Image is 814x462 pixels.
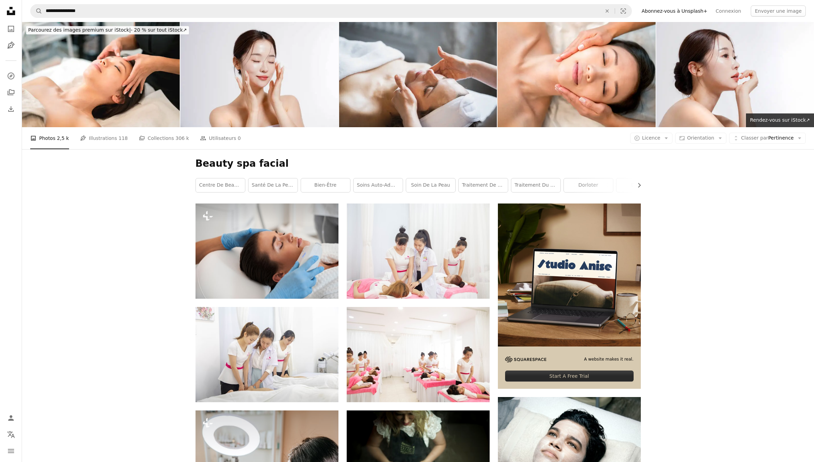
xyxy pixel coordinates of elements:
a: traitement de beauté [459,178,508,192]
button: Recherche de visuels [615,4,632,18]
a: détente [616,178,666,192]
span: 306 k [176,134,189,142]
a: Parcourez des images premium sur iStock|- 20 % sur tout iStock↗ [22,22,193,38]
a: Un homme allongé sur un lit avec une serviette sur la tête [498,441,641,448]
button: Orientation [675,133,726,144]
a: Illustrations 118 [80,127,128,149]
a: soins auto-administré [354,178,403,192]
a: Collections 306 k [139,127,189,149]
a: centre de beauté [196,178,245,192]
span: Pertinence [741,135,794,142]
button: Licence [630,133,672,144]
img: une femme aidant une autre femme à masser [196,307,338,402]
a: Abonnez-vous à Unsplash+ [637,5,712,16]
img: Beauty portrait of a young beautiful Asian woman [656,22,814,127]
a: Explorer [4,69,18,83]
img: file-1705123271268-c3eaf6a79b21image [498,203,641,346]
span: Licence [642,135,660,141]
img: trois femmes debout à côté du lit [347,203,490,299]
span: Orientation [687,135,714,141]
a: soin de la peau [406,178,455,192]
a: A website makes it real.Start A Free Trial [498,203,641,389]
h1: Beauty spa facial [196,157,641,170]
a: Illustrations [4,38,18,52]
img: Beauty portrait of a young beautiful Asian woman [180,22,338,127]
button: Langue [4,428,18,441]
form: Rechercher des visuels sur tout le site [30,4,632,18]
a: Santé de la peau [248,178,298,192]
a: femme en chemise noire et blanche portant bébé [347,454,490,460]
img: Salle de massage sur le thème rose et blanc [347,307,490,402]
span: 118 [119,134,128,142]
a: Connexion / S’inscrire [4,411,18,425]
a: Historique de téléchargement [4,102,18,116]
a: Rendez-vous sur iStock↗ [746,113,814,127]
span: Rendez-vous sur iStock ↗ [750,117,810,123]
a: Salle de massage sur le thème rose et blanc [347,351,490,357]
div: Start A Free Trial [505,371,634,382]
a: Collections [4,86,18,99]
span: 0 [238,134,241,142]
img: Belle femme asiatique, obtenant un massage du visage au spa [22,22,180,127]
img: Facial treatment in spa salon. Skin care and massage. Cosmetologist at work [339,22,497,127]
a: Utilisateurs 0 [200,127,241,149]
a: Connexion [712,5,745,16]
button: faire défiler la liste vers la droite [633,178,641,192]
button: Effacer [600,4,615,18]
span: Parcourez des images premium sur iStock | [28,27,131,33]
a: Traitement du visage [511,178,560,192]
img: Visage de femme recevant une procédure d’échographie dans un cabinet de cosmétologie. Mains dans ... [196,203,338,299]
span: A website makes it real. [584,356,634,362]
a: trois femmes debout à côté du lit [347,248,490,254]
button: Envoyer une image [751,5,806,16]
a: Photos [4,22,18,36]
button: Rechercher sur Unsplash [31,4,42,18]
a: Visage de femme recevant une procédure d’échographie dans un cabinet de cosmétologie. Mains dans ... [196,248,338,254]
a: dorloter [564,178,613,192]
div: - 20 % sur tout iStock ↗ [26,26,189,34]
a: une femme aidant une autre femme à masser [196,351,338,357]
button: Classer parPertinence [729,133,806,144]
img: Femme asiatique, obtenant un massage du visage au spa [498,22,655,127]
span: Classer par [741,135,768,141]
img: file-1705255347840-230a6ab5bca9image [505,356,546,362]
button: Menu [4,444,18,458]
a: bien-être [301,178,350,192]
